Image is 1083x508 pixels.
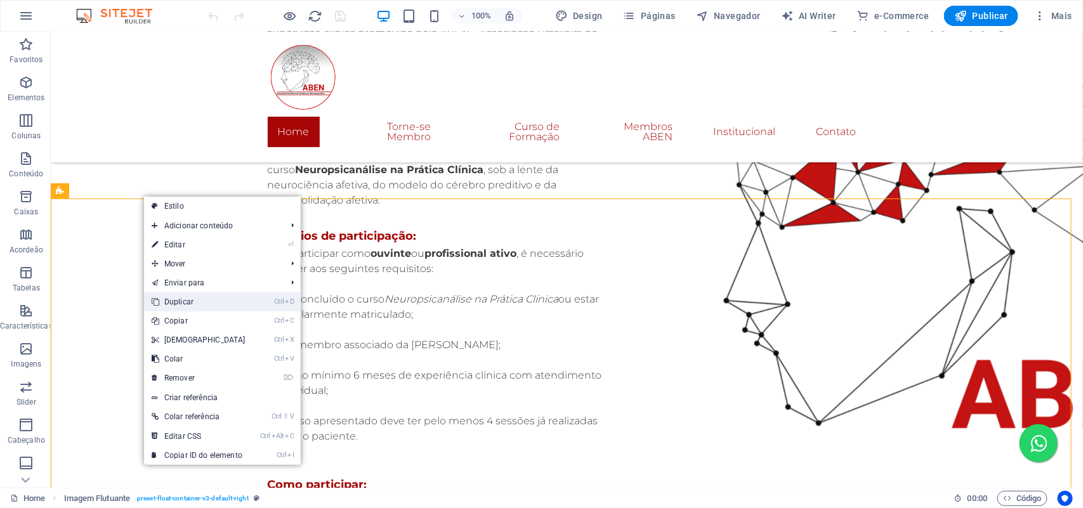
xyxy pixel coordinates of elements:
i: Este elemento é uma predefinição personalizável [254,495,259,502]
i: ⌦ [284,374,294,382]
a: CtrlDDuplicar [144,292,253,311]
i: Ctrl [272,412,282,420]
a: Clique para cancelar a seleção. Clique duas vezes para abrir as Páginas [10,491,45,506]
span: Páginas [623,10,676,22]
span: AI Writer [781,10,836,22]
i: Ctrl [274,297,284,306]
p: Favoritos [10,55,43,65]
p: Cabeçalho [8,435,45,445]
i: C [286,432,294,440]
i: Ao redimensionar, ajusta automaticamente o nível de zoom para caber no dispositivo escolhido. [504,10,515,22]
i: Ctrl [277,451,287,459]
i: X [286,335,294,344]
button: Mais [1028,6,1077,26]
a: Criar referência [144,388,301,407]
span: Mover [144,254,282,273]
button: Navegador [691,6,766,26]
span: . preset-float-container-v3-default-right [135,491,249,506]
span: Clique para selecionar. Clique duas vezes para editar [64,491,131,506]
button: Páginas [618,6,681,26]
i: Alt [272,432,284,440]
a: CtrlVColar [144,349,253,368]
i: ⏎ [288,240,294,249]
p: Colunas [11,131,41,141]
i: ⇧ [283,412,289,420]
span: Design [555,10,603,22]
p: Tabelas [13,283,40,293]
span: 00 00 [968,491,987,506]
i: C [286,316,294,325]
button: 100% [452,8,497,23]
button: Usercentrics [1058,491,1073,506]
button: Código [997,491,1047,506]
span: e-Commerce [857,10,929,22]
i: I [288,451,294,459]
span: Navegador [696,10,761,22]
h6: Tempo de sessão [954,491,988,506]
i: Ctrl [274,355,284,363]
span: Publicar [954,10,1008,22]
i: Ctrl [260,432,270,440]
button: reload [308,8,323,23]
p: Conteúdo [9,169,43,179]
a: Ctrl⇧VColar referência [144,407,253,426]
img: Editor Logo [73,8,168,23]
a: CtrlICopiar ID do elemento [144,446,253,465]
p: Slider [16,397,36,407]
a: Estilo [144,197,301,216]
a: CtrlAltCEditar CSS [144,427,253,446]
a: CtrlCCopiar [144,311,253,330]
p: Imagens [11,359,41,369]
p: Elementos [8,93,44,103]
button: Clique aqui para sair do modo de visualização e continuar editando [282,8,298,23]
button: e-Commerce [851,6,934,26]
button: Publicar [944,6,1018,26]
i: Recarregar página [308,9,323,23]
a: CtrlX[DEMOGRAPHIC_DATA] [144,330,253,349]
i: Ctrl [274,335,284,344]
p: Acordeão [10,245,43,255]
div: Design (Ctrl+Alt+Y) [550,6,608,26]
nav: breadcrumb [64,491,259,506]
a: ⏎Editar [144,235,253,254]
i: Ctrl [274,316,284,325]
p: Caixas [15,207,39,217]
span: Código [1003,491,1042,506]
a: Enviar para [144,273,282,292]
button: Design [550,6,608,26]
span: Adicionar conteúdo [144,216,282,235]
i: V [290,412,294,420]
a: ⌦Remover [144,368,253,388]
h6: 100% [471,8,491,23]
span: : [976,493,978,503]
i: D [286,297,294,306]
button: AI Writer [776,6,841,26]
span: Mais [1034,10,1072,22]
i: V [286,355,294,363]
